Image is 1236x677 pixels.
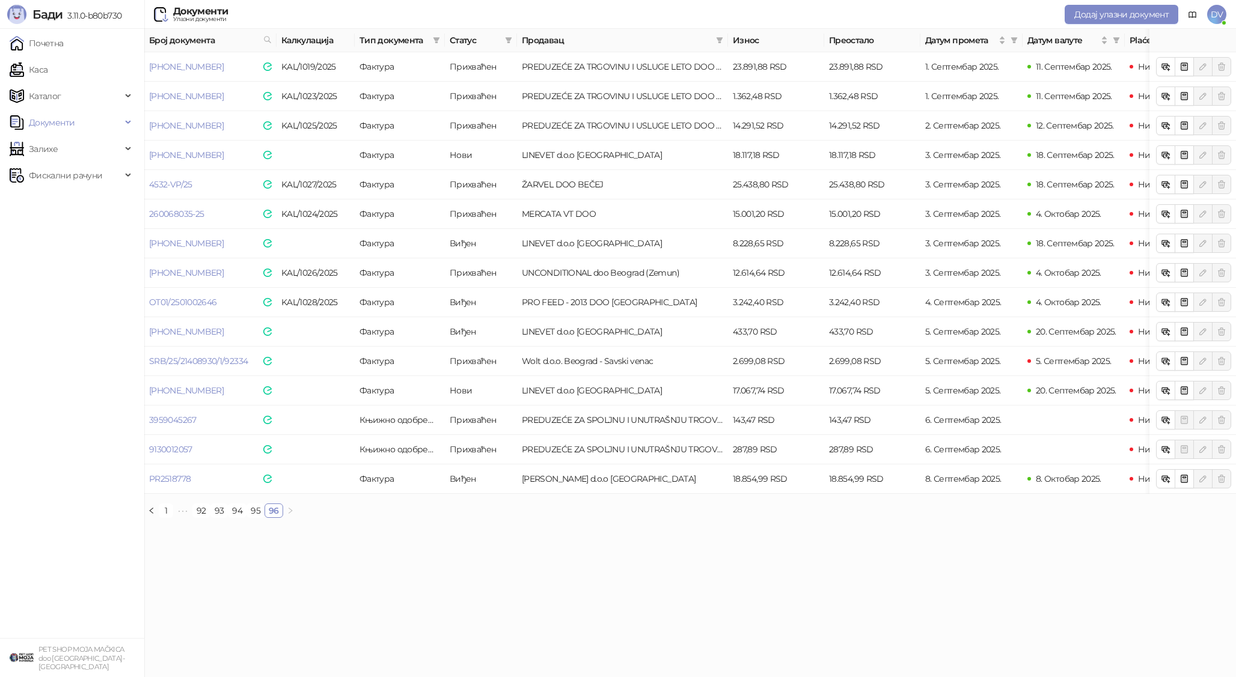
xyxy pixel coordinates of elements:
span: 5. Септембар 2025. [1036,356,1111,366]
td: 3. Септембар 2025. [920,258,1023,288]
td: Нови [445,141,517,170]
td: KAL/1023/2025 [277,82,355,111]
td: ŽARVEL DOO BEČEJ [517,170,728,199]
a: 1 [159,504,173,517]
span: 4. Октобар 2025. [1036,208,1101,219]
span: Документи [29,111,75,135]
td: 6. Септембар 2025. [920,405,1023,435]
td: 4. Септембар 2025. [920,288,1023,317]
td: 3.242,40 RSD [824,288,920,317]
td: Фактура [355,199,445,229]
td: 18.117,18 RSD [728,141,824,170]
td: 143,47 RSD [824,405,920,435]
li: 93 [210,503,228,518]
span: Каталог [29,84,61,108]
td: 14.291,52 RSD [824,111,920,141]
td: 3. Септембар 2025. [920,170,1023,199]
span: filter [714,31,726,49]
td: Фактура [355,258,445,288]
a: 3959045267 [149,414,197,425]
td: PREDUZEĆE ZA SPOLJNU I UNUTRAŠNJU TRGOVINU I USLUGE NELT CO. DOO DOBANOVCI [517,405,728,435]
td: Прихваћен [445,170,517,199]
span: 3.11.0-b80b730 [63,10,121,21]
td: PRO FEED - 2013 DOO NOVI SAD [517,288,728,317]
td: 8. Септембар 2025. [920,464,1023,494]
td: Виђен [445,317,517,347]
td: 17.067,74 RSD [824,376,920,405]
span: filter [503,31,515,49]
span: Тип документа [359,34,428,47]
span: filter [433,37,440,44]
a: [PHONE_NUMBER] [149,91,224,102]
span: Није плаћено [1138,326,1194,337]
span: Бади [32,7,63,22]
span: Није плаћено [1138,356,1194,366]
span: right [287,507,294,514]
td: 17.067,74 RSD [728,376,824,405]
span: Број документа [149,34,259,47]
th: Датум валуте [1023,29,1125,52]
img: 64x64-companyLogo-9f44b8df-f022-41eb-b7d6-300ad218de09.png [10,646,34,670]
td: 433,70 RSD [824,317,920,347]
td: KAL/1025/2025 [277,111,355,141]
span: Није плаћено [1138,473,1194,484]
td: 2.699,08 RSD [728,347,824,376]
td: 8.228,65 RSD [824,229,920,258]
th: Продавац [517,29,728,52]
td: 15.001,20 RSD [824,199,920,229]
td: 3. Септембар 2025. [920,141,1023,170]
img: e-Faktura [263,327,272,336]
span: 11. Септембар 2025. [1036,61,1112,72]
a: [PHONE_NUMBER] [149,61,224,72]
span: Датум промета [925,34,996,47]
div: Документи [173,7,228,16]
td: 12.614,64 RSD [728,258,824,288]
span: filter [1008,31,1020,49]
span: ••• [173,503,192,518]
span: Није плаћено [1138,120,1194,131]
th: Преостало [824,29,920,52]
td: 3.242,40 RSD [728,288,824,317]
td: LINEVET d.o.o Nova Pazova [517,229,728,258]
td: Прихваћен [445,347,517,376]
td: Wolt d.o.o. Beograd - Savski venac [517,347,728,376]
span: 8. Октобар 2025. [1036,473,1101,484]
button: Додај улазни документ [1065,5,1178,24]
td: LINEVET d.o.o Nova Pazova [517,141,728,170]
td: PREDUZEĆE ZA TRGOVINU I USLUGE LETO DOO BEOGRAD (ZEMUN) [517,82,728,111]
span: DV [1207,5,1226,24]
td: 1.362,48 RSD [824,82,920,111]
td: 18.854,99 RSD [824,464,920,494]
td: Фактура [355,82,445,111]
span: Није плаћено [1138,444,1194,455]
a: Почетна [10,31,64,55]
li: Претходна страна [144,503,159,518]
span: filter [430,31,442,49]
div: Улазни документи [173,16,228,22]
td: LINEVET d.o.o Nova Pazova [517,317,728,347]
th: Датум промета [920,29,1023,52]
td: UNCONDITIONAL doo Beograd (Zemun) [517,258,728,288]
a: 96 [265,504,283,517]
td: Прихваћен [445,52,517,82]
span: Статус [450,34,500,47]
a: PR2518778 [149,473,191,484]
img: e-Faktura [263,269,272,277]
img: e-Faktura [263,92,272,100]
a: SRB/25/21408930/1/92334 [149,356,248,366]
a: Документација [1183,5,1202,24]
td: PREDUZEĆE ZA TRGOVINU I USLUGE LETO DOO BEOGRAD (ZEMUN) [517,111,728,141]
a: [PHONE_NUMBER] [149,120,224,131]
td: Виђен [445,229,517,258]
span: Фискални рачуни [29,163,102,187]
a: Каса [10,58,47,82]
span: filter [505,37,512,44]
button: left [144,503,159,518]
td: 2.699,08 RSD [824,347,920,376]
li: 94 [228,503,246,518]
li: 95 [246,503,265,518]
a: 95 [247,504,264,517]
td: Фактура [355,111,445,141]
span: Залихе [29,137,58,161]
